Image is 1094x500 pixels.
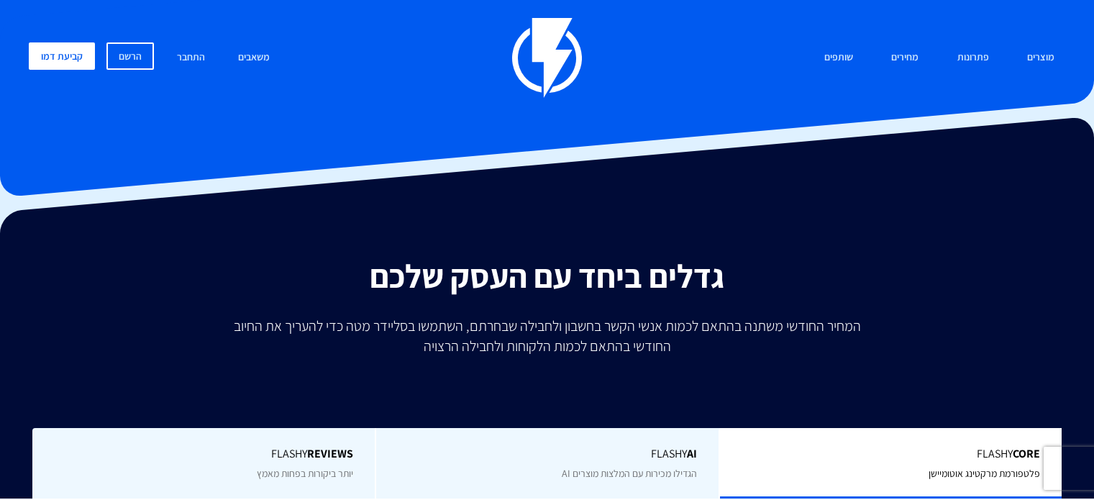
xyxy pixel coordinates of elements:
p: המחיר החודשי משתנה בהתאם לכמות אנשי הקשר בחשבון ולחבילה שבחרתם, השתמשו בסליידר מטה כדי להעריך את ... [224,316,871,356]
b: AI [687,446,697,461]
a: שותפים [813,42,864,73]
span: Flashy [742,446,1040,463]
a: מוצרים [1016,42,1065,73]
span: Flashy [398,446,696,463]
a: התחבר [166,42,216,73]
a: משאבים [227,42,281,73]
h2: גדלים ביחד עם העסק שלכם [11,258,1083,294]
b: Core [1013,446,1040,461]
span: הגדילו מכירות עם המלצות מוצרים AI [562,467,697,480]
span: Flashy [54,446,354,463]
a: פתרונות [947,42,1000,73]
span: פלטפורמת מרקטינג אוטומיישן [929,467,1040,480]
a: הרשם [106,42,154,70]
b: REVIEWS [307,446,353,461]
a: מחירים [880,42,929,73]
span: יותר ביקורות בפחות מאמץ [257,467,353,480]
a: קביעת דמו [29,42,95,70]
